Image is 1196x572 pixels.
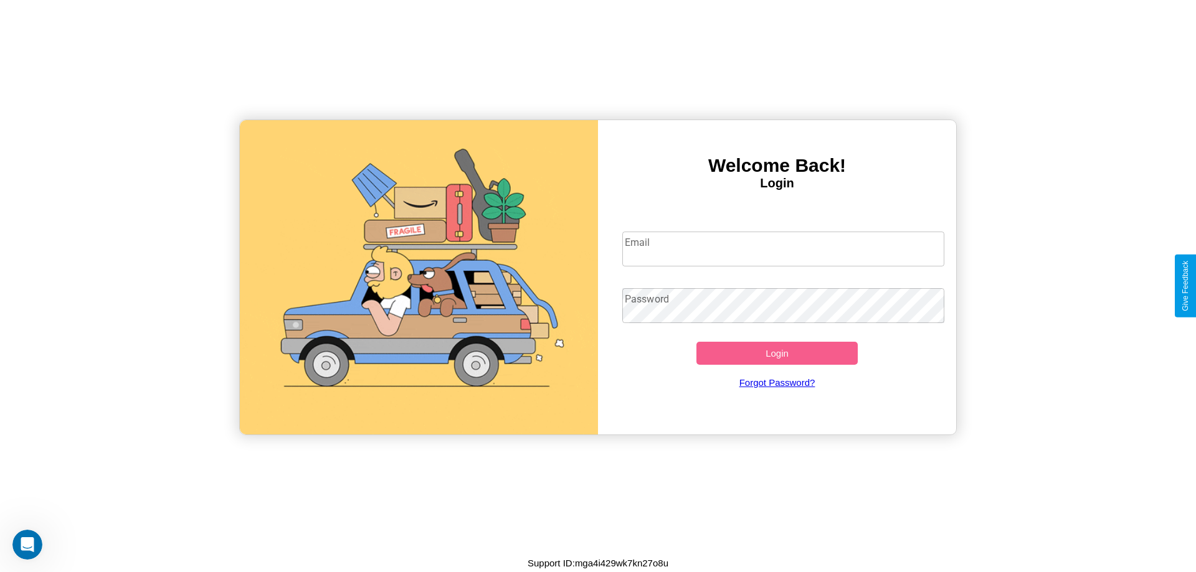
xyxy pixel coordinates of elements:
h3: Welcome Back! [598,155,956,176]
p: Support ID: mga4i429wk7kn27o8u [528,555,668,571]
h4: Login [598,176,956,190]
img: gif [240,120,598,434]
button: Login [696,342,858,365]
iframe: Intercom live chat [12,530,42,560]
a: Forgot Password? [616,365,939,400]
div: Give Feedback [1181,261,1190,311]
